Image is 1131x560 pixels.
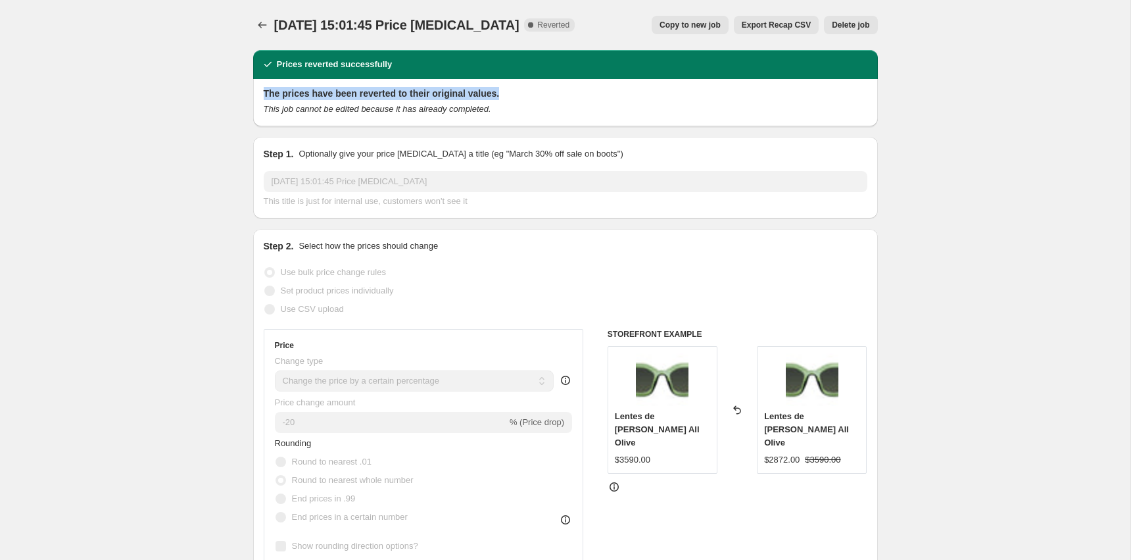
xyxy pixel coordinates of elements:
[292,475,414,485] span: Round to nearest whole number
[277,58,393,71] h2: Prices reverted successfully
[832,20,869,30] span: Delete job
[764,453,800,467] div: $2872.00
[615,411,700,447] span: Lentes de [PERSON_NAME] All Olive
[734,16,819,34] button: Export Recap CSV
[292,457,372,467] span: Round to nearest .01
[281,304,344,314] span: Use CSV upload
[805,453,840,467] strike: $3590.00
[264,104,491,114] i: This job cannot be edited because it has already completed.
[824,16,877,34] button: Delete job
[275,438,312,448] span: Rounding
[281,286,394,295] span: Set product prices individually
[264,147,294,161] h2: Step 1.
[264,240,294,253] h2: Step 2.
[786,353,838,406] img: azalee-all-olive-frontal_1280x.progressive_389d0da8-3a67-4741-8cac-c399679cc047_80x.webp
[299,240,438,253] p: Select how the prices should change
[275,412,507,433] input: -15
[253,16,272,34] button: Price change jobs
[292,541,418,551] span: Show rounding direction options?
[275,356,324,366] span: Change type
[636,353,688,406] img: azalee-all-olive-frontal_1280x.progressive_389d0da8-3a67-4741-8cac-c399679cc047_80x.webp
[264,87,867,100] h2: The prices have been reverted to their original values.
[274,18,519,32] span: [DATE] 15:01:45 Price [MEDICAL_DATA]
[264,171,867,192] input: 30% off holiday sale
[264,196,468,206] span: This title is just for internal use, customers won't see it
[281,267,386,277] span: Use bulk price change rules
[510,417,564,427] span: % (Price drop)
[652,16,729,34] button: Copy to new job
[275,397,356,407] span: Price change amount
[742,20,811,30] span: Export Recap CSV
[292,494,356,503] span: End prices in .99
[559,374,572,387] div: help
[608,329,867,340] h6: STOREFRONT EXAMPLE
[537,20,569,30] span: Reverted
[615,453,650,467] div: $3590.00
[299,147,623,161] p: Optionally give your price [MEDICAL_DATA] a title (eg "March 30% off sale on boots")
[275,340,294,351] h3: Price
[292,512,408,522] span: End prices in a certain number
[660,20,721,30] span: Copy to new job
[764,411,849,447] span: Lentes de [PERSON_NAME] All Olive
